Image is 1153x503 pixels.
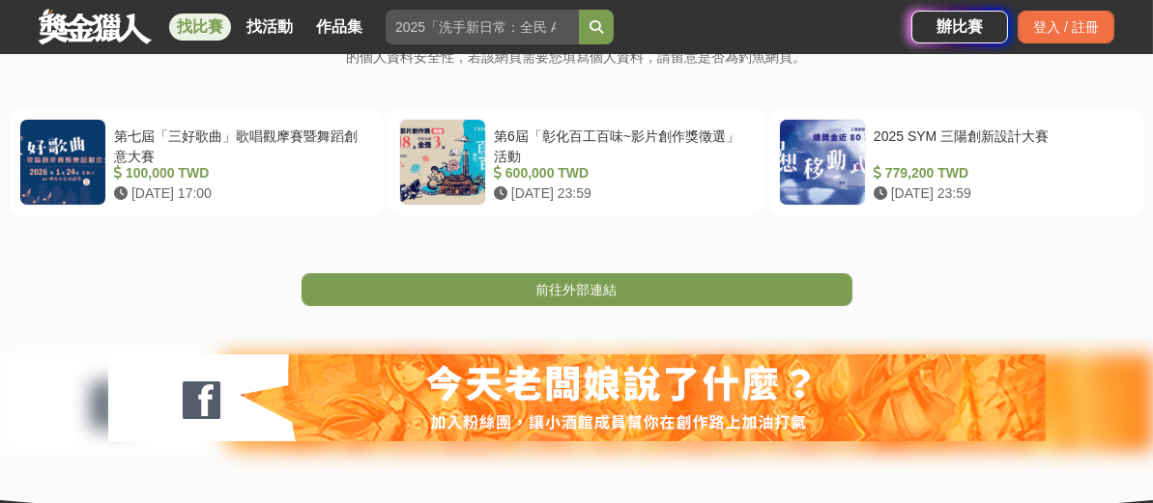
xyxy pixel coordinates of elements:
[389,109,764,215] a: 第6屆「彰化百工百味~影片創作獎徵選」活動 600,000 TWD [DATE] 23:59
[386,10,579,44] input: 2025「洗手新日常：全民 ALL IN」洗手歌全台徵選
[874,163,1126,183] div: 779,200 TWD
[874,183,1126,204] div: [DATE] 23:59
[114,126,366,163] div: 第七屆「三好歌曲」歌唱觀摩賽暨舞蹈創意大賽
[114,183,366,204] div: [DATE] 17:00
[169,14,231,41] a: 找比賽
[536,282,618,297] span: 前往外部連結
[10,109,384,215] a: 第七屆「三好歌曲」歌唱觀摩賽暨舞蹈創意大賽 100,000 TWD [DATE] 17:00
[1018,11,1114,43] div: 登入 / 註冊
[494,183,746,204] div: [DATE] 23:59
[239,14,301,41] a: 找活動
[494,163,746,183] div: 600,000 TWD
[308,14,370,41] a: 作品集
[299,25,854,88] p: 提醒您，您即將連結至獎金獵人以外的網頁。此網頁可能隱藏木馬病毒程式；同時，為確保您的個人資料安全性，若該網頁需要您填寫個人資料，請留意是否為釣魚網頁。
[302,273,852,306] a: 前往外部連結
[494,126,746,163] div: 第6屆「彰化百工百味~影片創作獎徵選」活動
[114,163,366,183] div: 100,000 TWD
[108,354,1046,441] img: 127fc932-0e2d-47dc-a7d9-3a4a18f96856.jpg
[874,126,1126,163] div: 2025 SYM 三陽創新設計大賽
[769,109,1143,215] a: 2025 SYM 三陽創新設計大賽 779,200 TWD [DATE] 23:59
[911,11,1008,43] a: 辦比賽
